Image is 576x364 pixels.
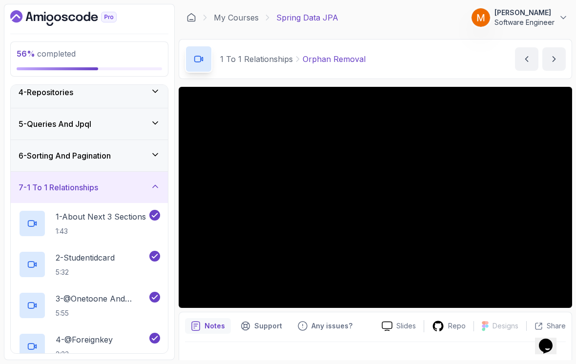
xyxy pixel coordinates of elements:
[526,321,566,331] button: Share
[471,8,568,27] button: user profile image[PERSON_NAME]Software Engineer
[396,321,416,331] p: Slides
[56,308,147,318] p: 5:55
[19,182,98,193] h3: 7 - 1 To 1 Relationships
[19,150,111,162] h3: 6 - Sorting And Pagination
[214,12,259,23] a: My Courses
[17,49,76,59] span: completed
[10,10,139,26] a: Dashboard
[547,321,566,331] p: Share
[56,293,147,304] p: 3 - @Onetoone And @Joincolumn
[448,321,466,331] p: Repo
[254,321,282,331] p: Support
[56,334,113,345] p: 4 - @Foreignkey
[11,172,168,203] button: 7-1 To 1 Relationships
[19,118,91,130] h3: 5 - Queries And Jpql
[494,18,555,27] p: Software Engineer
[17,49,35,59] span: 56 %
[493,321,518,331] p: Designs
[19,210,160,237] button: 1-About Next 3 Sections1:43
[185,318,231,334] button: notes button
[542,47,566,71] button: next content
[11,108,168,140] button: 5-Queries And Jpql
[11,77,168,108] button: 4-Repositories
[56,267,115,277] p: 5:32
[19,86,73,98] h3: 4 - Repositories
[292,318,358,334] button: Feedback button
[276,12,338,23] p: Spring Data JPA
[472,8,490,27] img: user profile image
[235,318,288,334] button: Support button
[19,333,160,360] button: 4-@Foreignkey2:23
[515,47,538,71] button: previous content
[56,226,146,236] p: 1:43
[494,8,555,18] p: [PERSON_NAME]
[535,325,566,354] iframe: chat widget
[56,211,146,222] p: 1 - About Next 3 Sections
[220,53,293,65] p: 1 To 1 Relationships
[11,140,168,171] button: 6-Sorting And Pagination
[19,251,160,278] button: 2-Studentidcard5:32
[374,321,424,331] a: Slides
[56,252,115,263] p: 2 - Studentidcard
[179,87,572,308] iframe: 12 - Orphan Removal
[303,53,366,65] p: Orphan Removal
[186,13,196,22] a: Dashboard
[56,349,113,359] p: 2:23
[424,320,473,332] a: Repo
[311,321,352,331] p: Any issues?
[19,292,160,319] button: 3-@Onetoone And @Joincolumn5:55
[205,321,225,331] p: Notes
